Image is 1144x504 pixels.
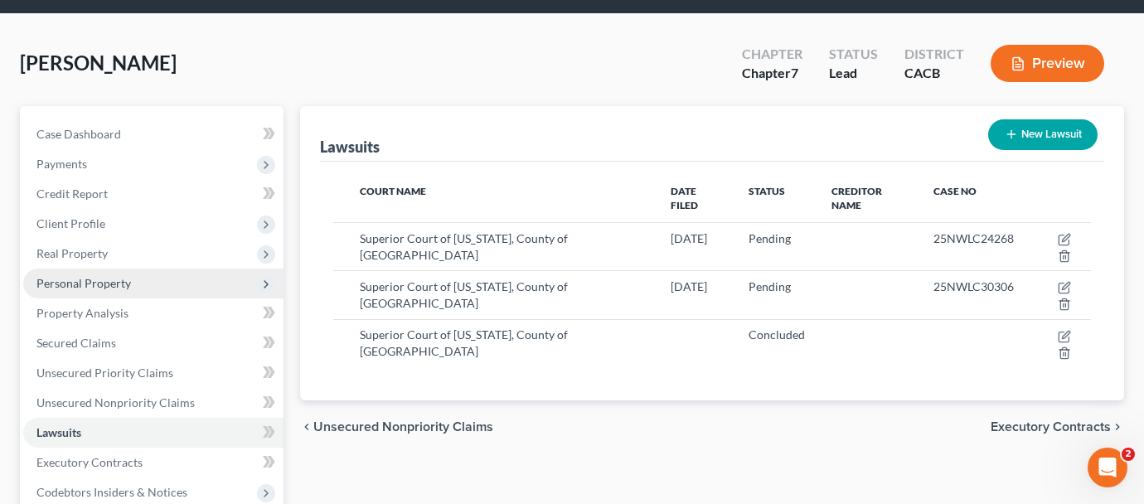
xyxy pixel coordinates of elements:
span: Superior Court of [US_STATE], County of [GEOGRAPHIC_DATA] [360,279,568,310]
button: chevron_left Unsecured Nonpriority Claims [300,420,493,434]
a: Unsecured Nonpriority Claims [23,388,284,418]
span: Superior Court of [US_STATE], County of [GEOGRAPHIC_DATA] [360,231,568,262]
span: Secured Claims [36,336,116,350]
span: Property Analysis [36,306,128,320]
a: Case Dashboard [23,119,284,149]
span: Concluded [749,327,805,342]
span: Codebtors Insiders & Notices [36,485,187,499]
button: Executory Contracts chevron_right [991,420,1124,434]
div: District [904,45,964,64]
span: [DATE] [671,231,707,245]
a: Secured Claims [23,328,284,358]
span: 2 [1122,448,1135,461]
span: Executory Contracts [991,420,1111,434]
span: Pending [749,279,791,293]
span: Executory Contracts [36,455,143,469]
span: Case No [933,185,977,197]
span: Creditor Name [831,185,882,211]
span: Unsecured Priority Claims [36,366,173,380]
span: Client Profile [36,216,105,230]
span: Court Name [360,185,426,197]
span: Unsecured Nonpriority Claims [36,395,195,409]
span: Date Filed [671,185,698,211]
span: 7 [791,65,798,80]
span: Payments [36,157,87,171]
div: Lawsuits [320,137,380,157]
span: [DATE] [671,279,707,293]
span: Credit Report [36,187,108,201]
i: chevron_left [300,420,313,434]
a: Credit Report [23,179,284,209]
div: Status [829,45,878,64]
span: 25NWLC24268 [933,231,1014,245]
span: [PERSON_NAME] [20,51,177,75]
button: Preview [991,45,1104,82]
div: Lead [829,64,878,83]
span: Superior Court of [US_STATE], County of [GEOGRAPHIC_DATA] [360,327,568,358]
span: 25NWLC30306 [933,279,1014,293]
span: Lawsuits [36,425,81,439]
div: Chapter [742,45,802,64]
a: Property Analysis [23,298,284,328]
button: New Lawsuit [988,119,1098,150]
i: chevron_right [1111,420,1124,434]
span: Real Property [36,246,108,260]
span: Personal Property [36,276,131,290]
a: Unsecured Priority Claims [23,358,284,388]
span: Unsecured Nonpriority Claims [313,420,493,434]
div: Chapter [742,64,802,83]
span: Pending [749,231,791,245]
a: Lawsuits [23,418,284,448]
a: Executory Contracts [23,448,284,477]
div: CACB [904,64,964,83]
span: Status [749,185,785,197]
iframe: Intercom live chat [1088,448,1127,487]
span: Case Dashboard [36,127,121,141]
